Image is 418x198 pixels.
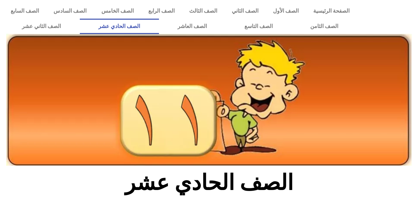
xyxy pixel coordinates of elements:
[46,3,94,19] a: الصف السادس
[224,3,266,19] a: الصف الثاني
[226,19,292,34] a: الصف التاسع
[306,3,357,19] a: الصفحة الرئيسية
[182,3,224,19] a: الصف الثالث
[292,19,357,34] a: الصف الثامن
[159,19,226,34] a: الصف العاشر
[94,3,141,19] a: الصف الخامس
[3,19,80,34] a: الصف الثاني عشر
[141,3,182,19] a: الصف الرابع
[80,19,159,34] a: الصف الحادي عشر
[266,3,306,19] a: الصف الأول
[99,170,319,196] h2: الصف الحادي عشر
[3,3,46,19] a: الصف السابع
